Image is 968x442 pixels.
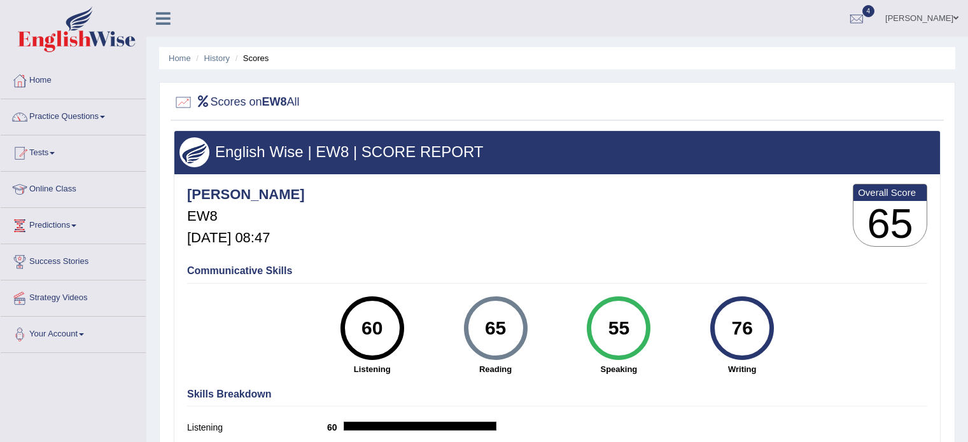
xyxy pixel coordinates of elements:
[1,208,146,240] a: Predictions
[327,422,344,432] b: 60
[187,209,305,224] h5: EW8
[187,389,927,400] h4: Skills Breakdown
[1,172,146,204] a: Online Class
[317,363,428,375] strong: Listening
[262,95,287,108] b: EW8
[169,53,191,63] a: Home
[440,363,551,375] strong: Reading
[187,421,327,434] label: Listening
[1,317,146,349] a: Your Account
[174,93,300,112] h2: Scores on All
[862,5,875,17] span: 4
[179,137,209,167] img: wings.png
[204,53,230,63] a: History
[1,135,146,167] a: Tests
[719,301,766,355] div: 76
[232,52,269,64] li: Scores
[179,144,935,160] h3: English Wise | EW8 | SCORE REPORT
[187,230,305,245] h5: [DATE] 08:47
[858,187,922,198] b: Overall Score
[1,244,146,276] a: Success Stories
[472,301,519,355] div: 65
[187,187,305,202] h4: [PERSON_NAME]
[853,201,927,247] h3: 65
[687,363,797,375] strong: Writing
[1,63,146,95] a: Home
[1,99,146,131] a: Practice Questions
[563,363,674,375] strong: Speaking
[596,301,642,355] div: 55
[349,301,395,355] div: 60
[1,280,146,312] a: Strategy Videos
[187,265,927,277] h4: Communicative Skills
